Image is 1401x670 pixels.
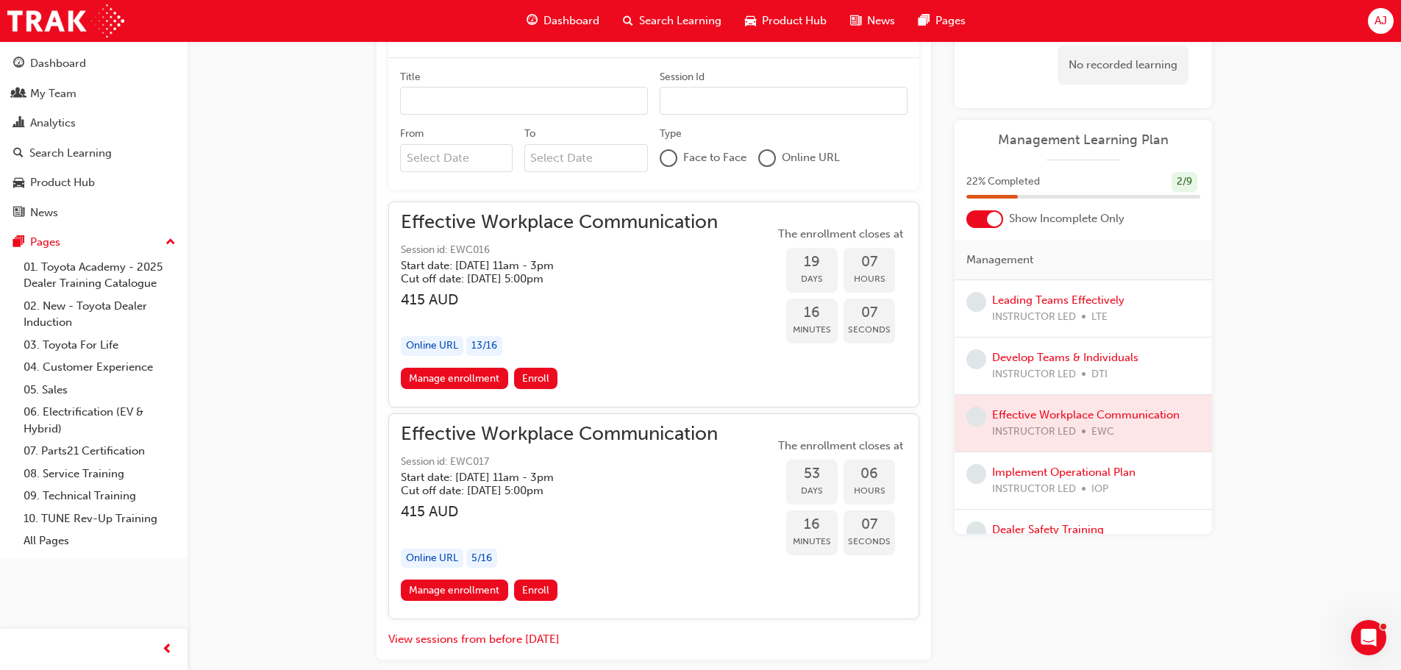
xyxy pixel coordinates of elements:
span: pages-icon [13,236,24,249]
div: From [400,126,424,141]
h5: Cut off date: [DATE] 5:00pm [401,484,694,497]
span: learningRecordVerb_NONE-icon [966,407,986,427]
div: Title [400,70,421,85]
span: 07 [844,516,895,533]
a: Implement Operational Plan [992,466,1136,479]
input: Session Id [660,87,908,115]
a: Leading Teams Effectively [992,293,1124,307]
span: News [867,13,895,29]
span: 06 [844,466,895,482]
span: LTE [1091,309,1108,326]
span: IOP [1091,481,1108,498]
a: Product Hub [6,169,182,196]
span: 16 [786,304,838,321]
a: Search Learning [6,140,182,167]
button: AJ [1368,8,1394,34]
div: 2 / 9 [1172,172,1197,192]
span: 53 [786,466,838,482]
a: 05. Sales [18,379,182,402]
a: 03. Toyota For Life [18,334,182,357]
span: The enrollment closes at [774,226,907,243]
h5: Start date: [DATE] 11am - 3pm [401,471,694,484]
a: 02. New - Toyota Dealer Induction [18,295,182,334]
span: Session id: EWC017 [401,454,718,471]
button: DashboardMy TeamAnalyticsSearch LearningProduct HubNews [6,47,182,229]
a: guage-iconDashboard [515,6,611,36]
button: Effective Workplace CommunicationSession id: EWC016Start date: [DATE] 11am - 3pm Cut off date: [D... [401,214,907,395]
a: car-iconProduct Hub [733,6,838,36]
button: Effective Workplace CommunicationSession id: EWC017Start date: [DATE] 11am - 3pm Cut off date: [D... [401,426,907,607]
div: No recorded learning [1058,46,1188,85]
img: Trak [7,4,124,38]
span: search-icon [13,147,24,160]
span: Effective Workplace Communication [401,426,718,443]
span: Dashboard [543,13,599,29]
input: From [400,144,513,172]
button: Pages [6,229,182,256]
div: Session Id [660,70,705,85]
div: 5 / 16 [466,549,497,569]
span: Management [966,252,1033,268]
span: car-icon [13,177,24,190]
a: Management Learning Plan [966,132,1200,149]
a: 09. Technical Training [18,485,182,507]
div: To [524,126,535,141]
a: 07. Parts21 Certification [18,440,182,463]
span: Session id: EWC016 [401,242,718,259]
button: Enroll [514,368,558,389]
span: car-icon [745,12,756,30]
span: 19 [786,254,838,271]
div: Pages [30,234,60,251]
h5: Start date: [DATE] 11am - 3pm [401,259,694,272]
span: learningRecordVerb_NONE-icon [966,292,986,312]
span: Minutes [786,321,838,338]
a: Dealer Safety Training [992,523,1104,536]
a: search-iconSearch Learning [611,6,733,36]
a: Manage enrollment [401,368,508,389]
span: news-icon [850,12,861,30]
input: Title [400,87,648,115]
span: INSTRUCTOR LED [992,481,1076,498]
a: 01. Toyota Academy - 2025 Dealer Training Catalogue [18,256,182,295]
span: prev-icon [162,641,173,659]
span: chart-icon [13,117,24,130]
a: Manage enrollment [401,580,508,601]
span: 16 [786,516,838,533]
button: Enroll [514,580,558,601]
h5: Cut off date: [DATE] 5:00pm [401,272,694,285]
a: pages-iconPages [907,6,977,36]
div: Dashboard [30,55,86,72]
span: news-icon [13,207,24,220]
span: up-icon [165,233,176,252]
h3: 415 AUD [401,503,718,520]
a: 04. Customer Experience [18,356,182,379]
span: learningRecordVerb_NONE-icon [966,349,986,369]
span: learningRecordVerb_NONE-icon [966,521,986,541]
span: pages-icon [919,12,930,30]
span: Days [786,271,838,288]
span: search-icon [623,12,633,30]
a: Analytics [6,110,182,137]
div: Analytics [30,115,76,132]
span: Days [786,482,838,499]
span: guage-icon [527,12,538,30]
span: Face to Face [683,149,746,166]
span: Online URL [782,149,840,166]
span: Effective Workplace Communication [401,214,718,231]
span: people-icon [13,88,24,101]
span: Seconds [844,533,895,550]
span: Search Learning [639,13,721,29]
button: View sessions from before [DATE] [388,631,560,648]
span: 07 [844,254,895,271]
input: To [524,144,649,172]
span: 22 % Completed [966,174,1040,190]
div: My Team [30,85,76,102]
span: 07 [844,304,895,321]
span: INSTRUCTOR LED [992,309,1076,326]
div: Search Learning [29,145,112,162]
span: Hours [844,271,895,288]
span: INSTRUCTOR LED [992,366,1076,383]
span: Minutes [786,533,838,550]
